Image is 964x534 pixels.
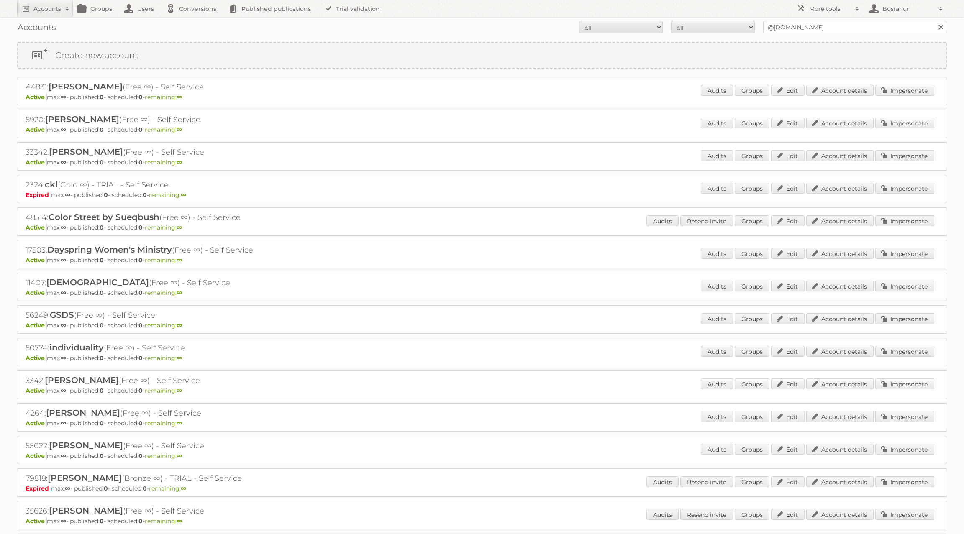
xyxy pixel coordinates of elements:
a: Groups [735,150,769,161]
span: [PERSON_NAME] [45,114,119,124]
strong: 0 [100,289,104,296]
p: max: - published: - scheduled: - [26,452,938,460]
strong: 0 [138,93,143,101]
strong: ∞ [177,354,182,362]
a: Impersonate [875,150,934,161]
strong: ∞ [177,289,182,296]
a: Account details [806,150,874,161]
span: individuality [49,342,104,353]
span: Active [26,452,47,460]
strong: ∞ [61,517,66,525]
a: Groups [735,118,769,128]
a: Edit [771,509,805,520]
strong: ∞ [177,126,182,133]
strong: ∞ [61,322,66,329]
strong: 0 [138,289,143,296]
a: Edit [771,150,805,161]
strong: 0 [100,354,104,362]
strong: ∞ [65,485,70,492]
a: Edit [771,215,805,226]
span: remaining: [145,387,182,394]
span: remaining: [145,419,182,427]
span: remaining: [145,322,182,329]
span: [PERSON_NAME] [49,147,123,157]
a: Groups [735,476,769,487]
a: Audits [701,85,733,96]
a: Edit [771,248,805,259]
span: Active [26,256,47,264]
strong: ∞ [177,452,182,460]
span: [PERSON_NAME] [46,408,120,418]
h2: 11407: (Free ∞) - Self Service [26,277,318,288]
a: Groups [735,85,769,96]
span: Active [26,93,47,101]
a: Audits [701,150,733,161]
span: remaining: [149,191,186,199]
strong: ∞ [61,224,66,231]
span: remaining: [145,517,182,525]
strong: 0 [138,126,143,133]
a: Edit [771,118,805,128]
span: Active [26,289,47,296]
a: Impersonate [875,411,934,422]
span: Active [26,517,47,525]
p: max: - published: - scheduled: - [26,126,938,133]
strong: ∞ [61,158,66,166]
strong: ∞ [61,387,66,394]
a: Edit [771,183,805,194]
a: Audits [646,215,679,226]
span: Active [26,224,47,231]
h2: 17503: (Free ∞) - Self Service [26,245,318,256]
a: Audits [701,411,733,422]
strong: ∞ [177,322,182,329]
p: max: - published: - scheduled: - [26,322,938,329]
a: Audits [701,281,733,291]
a: Impersonate [875,378,934,389]
strong: 0 [138,224,143,231]
a: Impersonate [875,183,934,194]
h2: Accounts [33,5,61,13]
a: Impersonate [875,215,934,226]
strong: 0 [138,419,143,427]
strong: 0 [100,517,104,525]
h2: Busranur [880,5,935,13]
span: ckl [45,179,58,189]
a: Groups [735,248,769,259]
strong: 0 [100,419,104,427]
a: Audits [701,118,733,128]
strong: ∞ [61,452,66,460]
span: remaining: [145,452,182,460]
strong: ∞ [177,517,182,525]
p: max: - published: - scheduled: - [26,517,938,525]
a: Audits [646,476,679,487]
a: Edit [771,411,805,422]
strong: ∞ [181,485,186,492]
a: Edit [771,378,805,389]
span: Expired [26,191,51,199]
a: Account details [806,281,874,291]
a: Impersonate [875,281,934,291]
strong: 0 [100,224,104,231]
span: remaining: [145,289,182,296]
a: Account details [806,509,874,520]
h2: 35626: (Free ∞) - Self Service [26,506,318,516]
a: Account details [806,476,874,487]
strong: ∞ [61,354,66,362]
strong: 0 [104,191,108,199]
p: max: - published: - scheduled: - [26,158,938,166]
strong: ∞ [177,93,182,101]
strong: 0 [138,256,143,264]
a: Groups [735,346,769,357]
strong: ∞ [65,191,70,199]
strong: 0 [100,322,104,329]
a: Impersonate [875,346,934,357]
a: Audits [646,509,679,520]
a: Account details [806,346,874,357]
strong: 0 [100,93,104,101]
span: [PERSON_NAME] [45,375,119,385]
strong: ∞ [177,158,182,166]
a: Audits [701,346,733,357]
span: Active [26,158,47,166]
a: Edit [771,444,805,455]
span: Active [26,126,47,133]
